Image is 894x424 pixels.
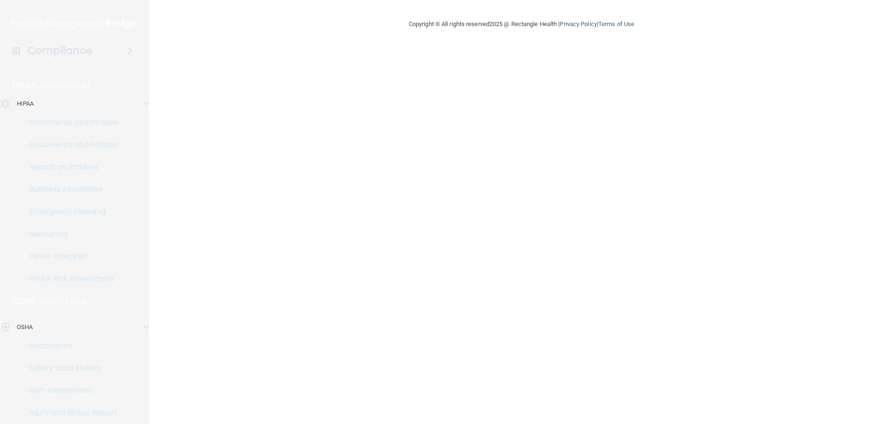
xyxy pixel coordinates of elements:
div: Copyright © All rights reserved 2025 @ Rectangle Health | | [352,9,691,39]
p: Learn More! [41,80,90,91]
a: Terms of Use [598,20,634,27]
p: Self-Assessment [6,386,133,395]
p: Report an Incident [6,162,133,172]
a: Privacy Policy [560,20,596,27]
h4: Compliance [27,44,92,57]
p: Documents and Policies [6,140,133,149]
p: HIPAA [13,80,36,91]
p: Documents and Policies [6,118,133,127]
p: Safety Data Sheets [6,363,133,373]
p: Documents [6,341,133,350]
p: HIPAA Checklist [6,252,133,261]
p: HIPAA [17,98,34,109]
p: Resources [6,229,133,239]
p: Emergency Planning [6,207,133,216]
p: Learn More! [41,296,90,307]
p: Business Associates [6,185,133,194]
p: OSHA [17,322,33,333]
img: PMB logo [11,14,138,33]
p: HIPAA Risk Assessment [6,274,133,283]
p: Injury and Illness Report [6,408,133,417]
p: OSHA [13,296,36,307]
